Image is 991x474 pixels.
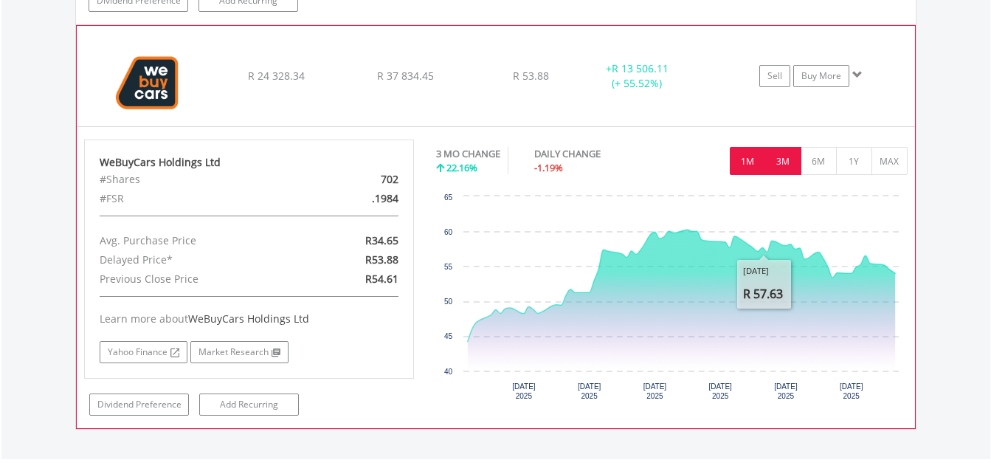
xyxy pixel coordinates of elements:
[444,368,453,376] text: 40
[303,189,410,208] div: .1984
[365,253,398,267] span: R53.88
[513,69,549,83] span: R 53.88
[840,382,863,400] text: [DATE] 2025
[801,147,837,175] button: 6M
[793,65,849,87] a: Buy More
[730,147,766,175] button: 1M
[836,147,872,175] button: 1Y
[377,69,434,83] span: R 37 834.45
[446,161,477,174] span: 22.16%
[444,263,453,271] text: 55
[708,382,732,400] text: [DATE] 2025
[444,332,453,340] text: 45
[444,298,453,306] text: 50
[534,147,652,161] div: DAILY CHANGE
[89,170,303,189] div: #Shares
[190,341,289,363] a: Market Research
[759,65,790,87] a: Sell
[89,269,303,289] div: Previous Close Price
[871,147,908,175] button: MAX
[100,341,187,363] a: Yahoo Finance
[303,170,410,189] div: 702
[512,382,536,400] text: [DATE] 2025
[444,193,453,202] text: 65
[248,69,305,83] span: R 24 328.34
[581,61,692,91] div: + (+ 55.52%)
[534,161,563,174] span: -1.19%
[365,233,398,247] span: R34.65
[774,382,798,400] text: [DATE] 2025
[765,147,801,175] button: 3M
[444,228,453,236] text: 60
[365,272,398,286] span: R54.61
[612,61,669,75] span: R 13 506.11
[436,189,908,411] div: Chart. Highcharts interactive chart.
[89,394,189,416] a: Dividend Preference
[100,312,399,326] div: Learn more about
[188,312,309,326] span: WeBuyCars Holdings Ltd
[436,189,907,411] svg: Interactive chart
[84,44,211,123] img: EQU.ZA.WBC.png
[578,382,601,400] text: [DATE] 2025
[89,189,303,208] div: #FSR
[100,155,399,170] div: WeBuyCars Holdings Ltd
[89,250,303,269] div: Delayed Price*
[436,147,500,161] div: 3 MO CHANGE
[89,231,303,250] div: Avg. Purchase Price
[199,394,299,416] a: Add Recurring
[643,382,667,400] text: [DATE] 2025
